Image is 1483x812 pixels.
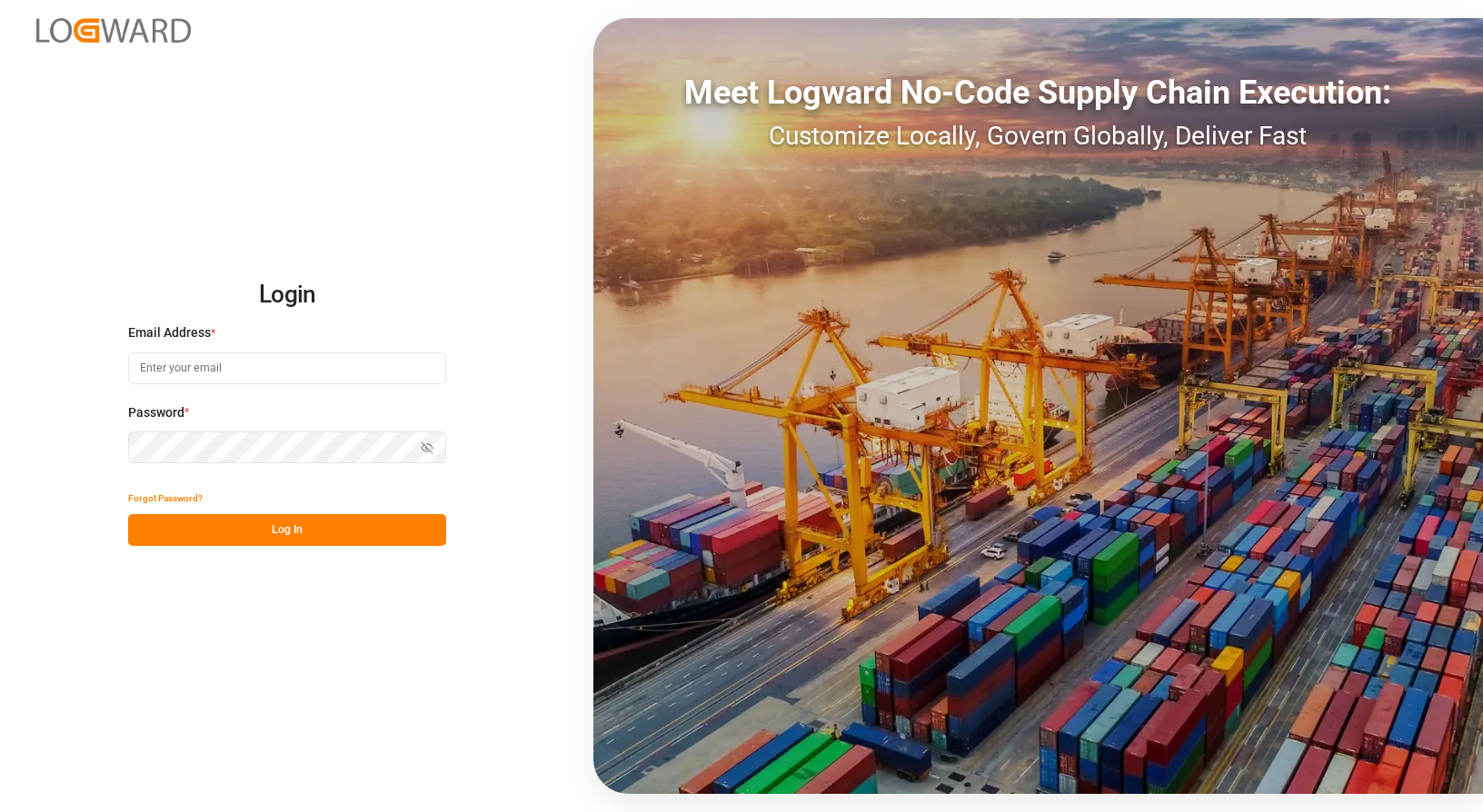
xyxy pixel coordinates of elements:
[593,117,1483,155] div: Customize Locally, Govern Globally, Deliver Fast
[36,18,191,43] img: Logward_new_orange.png
[128,514,446,546] button: Log In
[128,403,184,422] span: Password
[128,266,446,324] h2: Login
[128,482,203,514] button: Forgot Password?
[128,323,211,342] span: Email Address
[128,352,446,384] input: Enter your email
[593,68,1483,117] div: Meet Logward No-Code Supply Chain Execution:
